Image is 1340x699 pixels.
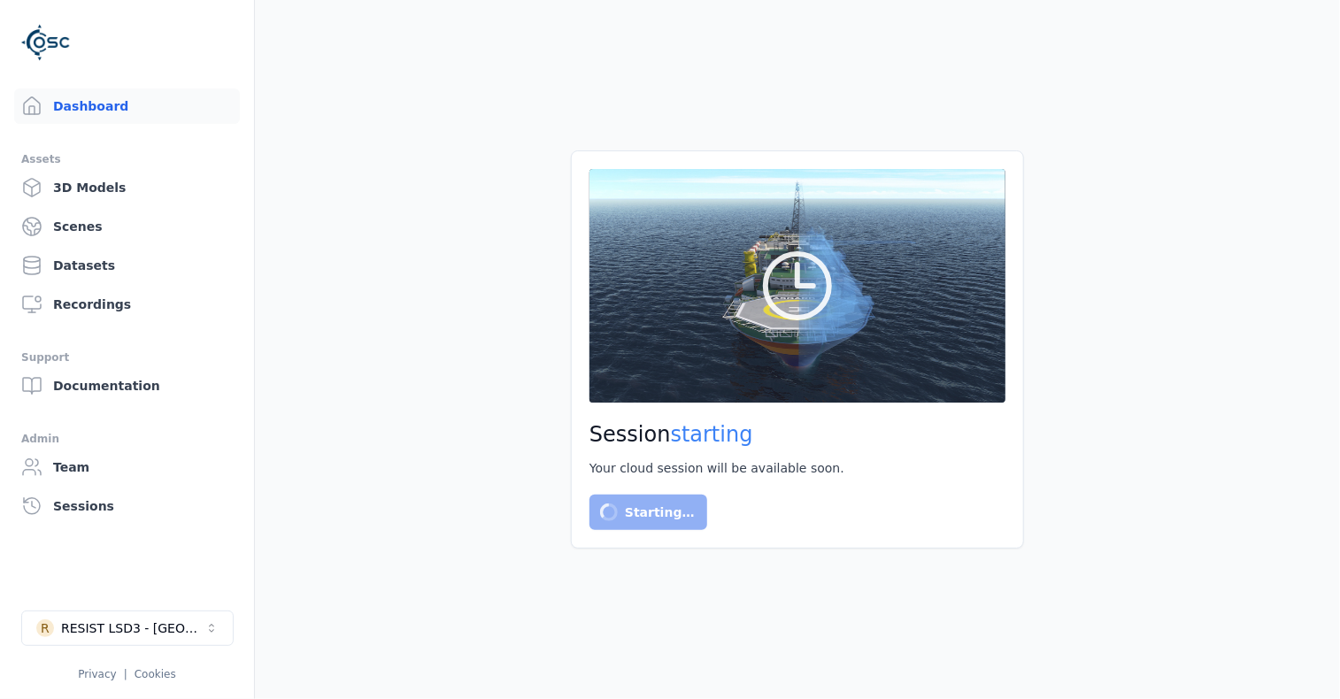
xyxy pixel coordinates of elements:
[21,428,233,449] div: Admin
[589,495,707,530] button: Starting…
[589,459,1005,477] div: Your cloud session will be available soon.
[14,88,240,124] a: Dashboard
[14,488,240,524] a: Sessions
[21,611,234,646] button: Select a workspace
[21,149,233,170] div: Assets
[14,209,240,244] a: Scenes
[21,347,233,368] div: Support
[589,420,1005,449] h2: Session
[14,368,240,403] a: Documentation
[78,668,116,680] a: Privacy
[61,619,204,637] div: RESIST LSD3 - [GEOGRAPHIC_DATA]
[14,449,240,485] a: Team
[671,422,753,447] span: starting
[14,248,240,283] a: Datasets
[14,170,240,205] a: 3D Models
[124,668,127,680] span: |
[21,18,71,67] img: Logo
[14,287,240,322] a: Recordings
[36,619,54,637] div: R
[135,668,176,680] a: Cookies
